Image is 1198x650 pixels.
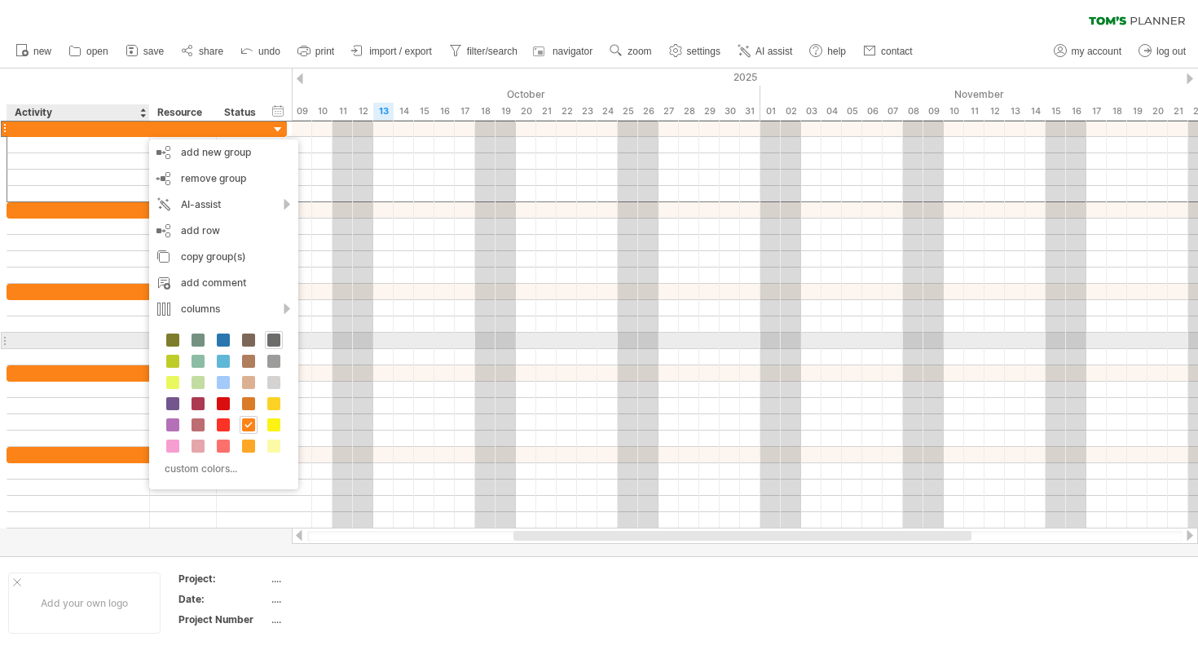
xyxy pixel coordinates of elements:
[64,41,113,62] a: open
[445,41,522,62] a: filter/search
[271,592,408,606] div: ....
[181,172,246,184] span: remove group
[315,46,334,57] span: print
[333,103,353,120] div: Saturday, 11 October 2025
[638,103,658,120] div: Sunday, 26 October 2025
[531,41,597,62] a: navigator
[862,103,883,120] div: Thursday, 6 November 2025
[33,46,51,57] span: new
[347,41,437,62] a: import / export
[475,103,495,120] div: Saturday, 18 October 2025
[923,103,944,120] div: Sunday, 9 November 2025
[312,103,333,120] div: Friday, 10 October 2025
[606,41,656,62] a: zoom
[8,573,161,634] div: Add your own logo
[1025,103,1046,120] div: Friday, 14 November 2025
[760,103,781,120] div: Saturday, 1 November 2025
[903,103,923,120] div: Saturday, 8 November 2025
[199,46,223,57] span: share
[224,104,260,121] div: Status
[687,46,720,57] span: settings
[86,46,108,57] span: open
[236,41,285,62] a: undo
[597,103,618,120] div: Friday, 24 October 2025
[149,139,298,166] div: add new group
[557,103,577,120] div: Wednesday, 22 October 2025
[121,41,169,62] a: save
[157,104,207,121] div: Resource
[1107,103,1127,120] div: Tuesday, 18 November 2025
[11,41,56,62] a: new
[1168,103,1188,120] div: Friday, 21 November 2025
[178,592,268,606] div: Date:
[842,103,862,120] div: Wednesday, 5 November 2025
[1066,103,1086,120] div: Sunday, 16 November 2025
[658,103,679,120] div: Monday, 27 October 2025
[665,41,725,62] a: settings
[467,46,518,57] span: filter/search
[628,46,651,57] span: zoom
[679,103,699,120] div: Tuesday, 28 October 2025
[618,103,638,120] div: Saturday, 25 October 2025
[149,270,298,296] div: add comment
[15,104,140,121] div: Activity
[157,458,285,480] div: custom colors...
[394,103,414,120] div: Tuesday, 14 October 2025
[292,103,312,120] div: Thursday, 9 October 2025
[801,103,821,120] div: Monday, 3 November 2025
[944,103,964,120] div: Monday, 10 November 2025
[434,103,455,120] div: Thursday, 16 October 2025
[733,41,797,62] a: AI assist
[1134,41,1191,62] a: log out
[821,103,842,120] div: Tuesday, 4 November 2025
[258,46,280,57] span: undo
[495,103,516,120] div: Sunday, 19 October 2025
[1050,41,1126,62] a: my account
[353,103,373,120] div: Sunday, 12 October 2025
[720,103,740,120] div: Thursday, 30 October 2025
[149,244,298,270] div: copy group(s)
[1005,103,1025,120] div: Thursday, 13 November 2025
[373,103,394,120] div: Monday, 13 October 2025
[964,103,984,120] div: Tuesday, 11 November 2025
[178,612,268,626] div: Project Number
[1147,103,1168,120] div: Thursday, 20 November 2025
[149,192,298,218] div: AI-assist
[177,41,228,62] a: share
[271,572,408,586] div: ....
[553,46,592,57] span: navigator
[740,103,760,120] div: Friday, 31 October 2025
[414,103,434,120] div: Wednesday, 15 October 2025
[881,46,913,57] span: contact
[516,103,536,120] div: Monday, 20 October 2025
[883,103,903,120] div: Friday, 7 November 2025
[149,218,298,244] div: add row
[1046,103,1066,120] div: Saturday, 15 November 2025
[129,86,760,103] div: October 2025
[699,103,720,120] div: Wednesday, 29 October 2025
[369,46,432,57] span: import / export
[827,46,846,57] span: help
[781,103,801,120] div: Sunday, 2 November 2025
[149,296,298,322] div: columns
[455,103,475,120] div: Friday, 17 October 2025
[536,103,557,120] div: Tuesday, 21 October 2025
[1156,46,1186,57] span: log out
[143,46,164,57] span: save
[805,41,851,62] a: help
[178,572,268,586] div: Project:
[755,46,792,57] span: AI assist
[1072,46,1121,57] span: my account
[271,612,408,626] div: ....
[1127,103,1147,120] div: Wednesday, 19 November 2025
[577,103,597,120] div: Thursday, 23 October 2025
[859,41,918,62] a: contact
[1086,103,1107,120] div: Monday, 17 November 2025
[293,41,339,62] a: print
[984,103,1005,120] div: Wednesday, 12 November 2025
